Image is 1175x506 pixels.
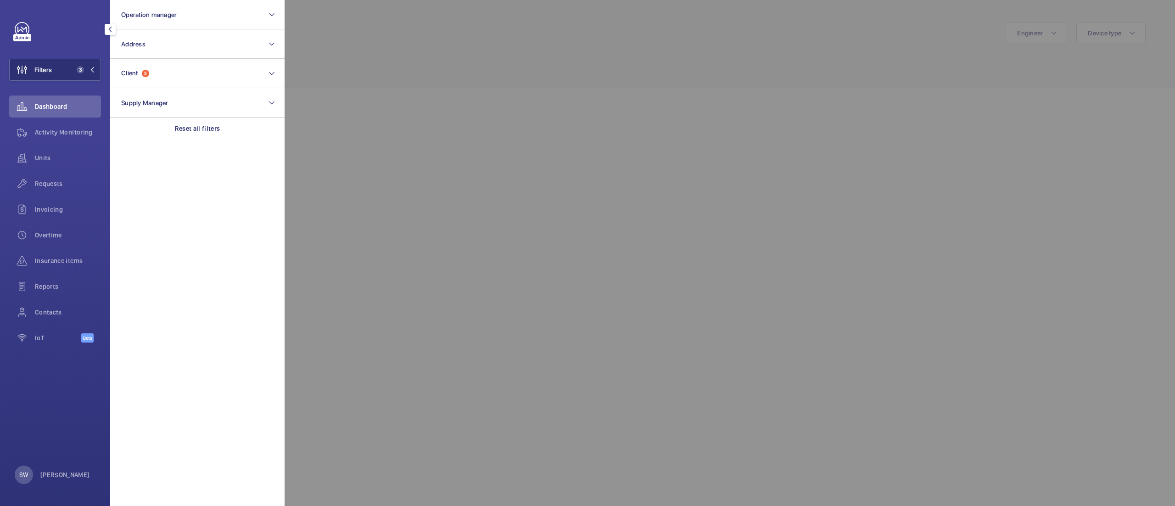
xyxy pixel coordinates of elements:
span: Requests [35,179,101,188]
span: Overtime [35,231,101,240]
span: Reports [35,282,101,291]
span: Insurance items [35,256,101,265]
span: IoT [35,333,81,343]
span: Dashboard [35,102,101,111]
span: Invoicing [35,205,101,214]
p: [PERSON_NAME] [40,470,90,479]
span: Activity Monitoring [35,128,101,137]
span: Filters [34,65,52,74]
button: Filters3 [9,59,101,81]
span: Units [35,153,101,163]
span: Contacts [35,308,101,317]
p: SW [19,470,28,479]
span: Beta [81,333,94,343]
span: 3 [77,66,84,73]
